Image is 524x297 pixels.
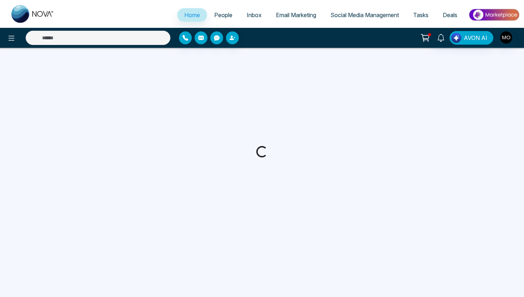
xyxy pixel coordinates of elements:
img: Nova CRM Logo [11,5,54,23]
a: Tasks [406,8,436,22]
a: People [207,8,240,22]
span: Social Media Management [330,11,399,19]
span: Deals [443,11,457,19]
span: Tasks [413,11,428,19]
span: Email Marketing [276,11,316,19]
span: Inbox [247,11,262,19]
a: Deals [436,8,464,22]
img: User Avatar [500,31,512,44]
span: AVON AI [464,34,487,42]
span: Home [184,11,200,19]
a: Home [177,8,207,22]
img: Lead Flow [451,33,461,43]
img: Market-place.gif [468,7,520,23]
a: Email Marketing [269,8,323,22]
a: Inbox [240,8,269,22]
button: AVON AI [449,31,493,45]
a: Social Media Management [323,8,406,22]
span: People [214,11,232,19]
